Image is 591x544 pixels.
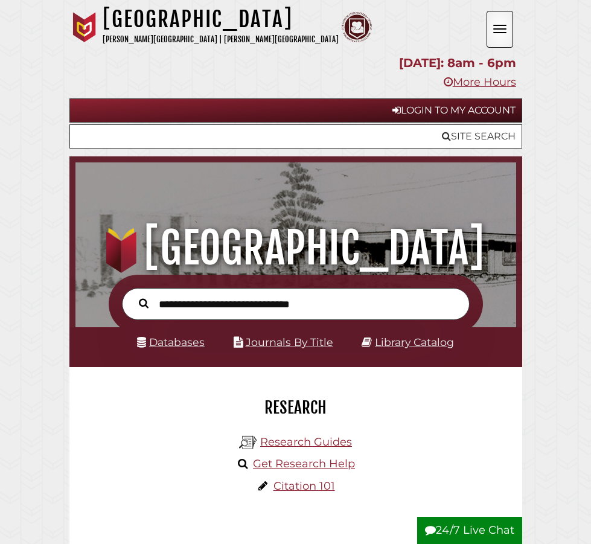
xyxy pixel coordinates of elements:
[133,295,155,310] button: Search
[487,11,513,48] button: Open the menu
[239,434,257,452] img: Hekman Library Logo
[69,124,522,149] a: Site Search
[69,12,100,42] img: Calvin University
[69,98,522,123] a: Login to My Account
[103,33,339,46] p: [PERSON_NAME][GEOGRAPHIC_DATA] | [PERSON_NAME][GEOGRAPHIC_DATA]
[246,336,333,348] a: Journals By Title
[137,336,205,348] a: Databases
[84,222,507,275] h1: [GEOGRAPHIC_DATA]
[75,53,516,74] p: [DATE]: 8am - 6pm
[375,336,454,348] a: Library Catalog
[139,298,149,309] i: Search
[103,6,339,33] h1: [GEOGRAPHIC_DATA]
[444,75,516,89] a: More Hours
[342,12,372,42] img: Calvin Theological Seminary
[253,457,355,470] a: Get Research Help
[273,479,335,493] a: Citation 101
[78,397,513,418] h2: Research
[260,435,352,449] a: Research Guides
